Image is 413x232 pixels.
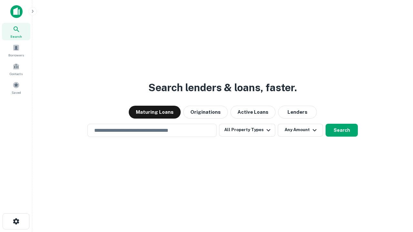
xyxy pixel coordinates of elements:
[2,60,30,78] a: Contacts
[10,34,22,39] span: Search
[219,124,275,137] button: All Property Types
[10,5,23,18] img: capitalize-icon.png
[2,79,30,96] a: Saved
[278,124,323,137] button: Any Amount
[326,124,358,137] button: Search
[381,180,413,211] iframe: Chat Widget
[129,106,181,119] button: Maturing Loans
[10,71,23,76] span: Contacts
[148,80,297,95] h3: Search lenders & loans, faster.
[278,106,317,119] button: Lenders
[230,106,276,119] button: Active Loans
[2,23,30,40] a: Search
[8,53,24,58] span: Borrowers
[183,106,228,119] button: Originations
[12,90,21,95] span: Saved
[2,42,30,59] a: Borrowers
